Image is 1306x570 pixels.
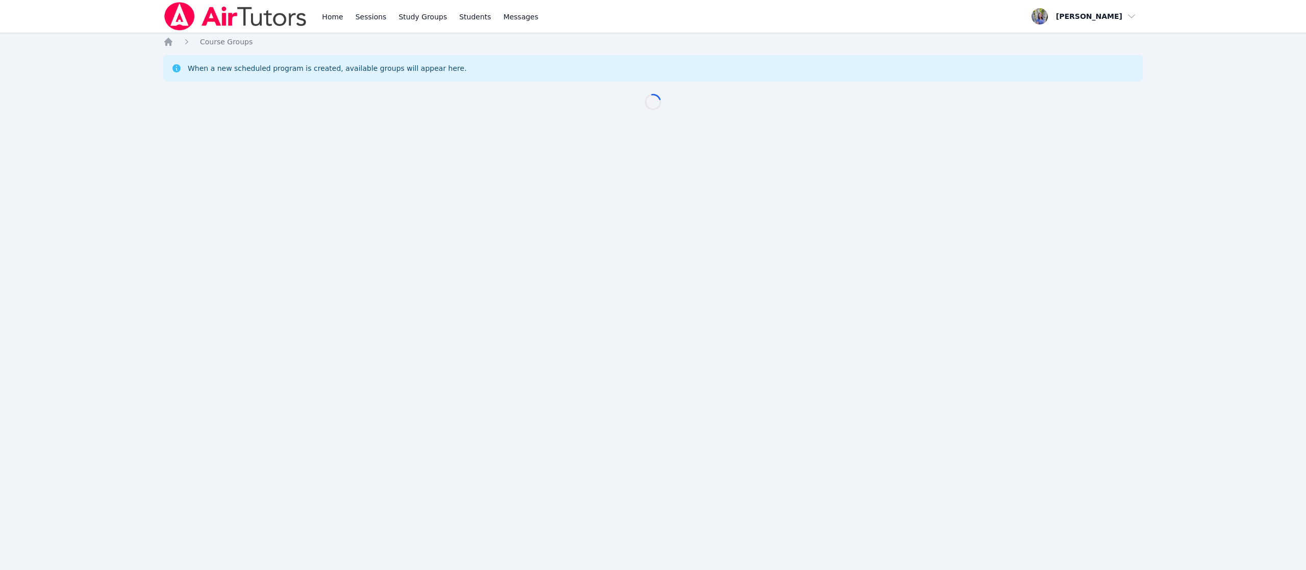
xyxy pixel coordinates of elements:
[188,63,467,73] div: When a new scheduled program is created, available groups will appear here.
[163,37,1143,47] nav: Breadcrumb
[200,37,253,47] a: Course Groups
[163,2,308,31] img: Air Tutors
[200,38,253,46] span: Course Groups
[504,12,539,22] span: Messages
